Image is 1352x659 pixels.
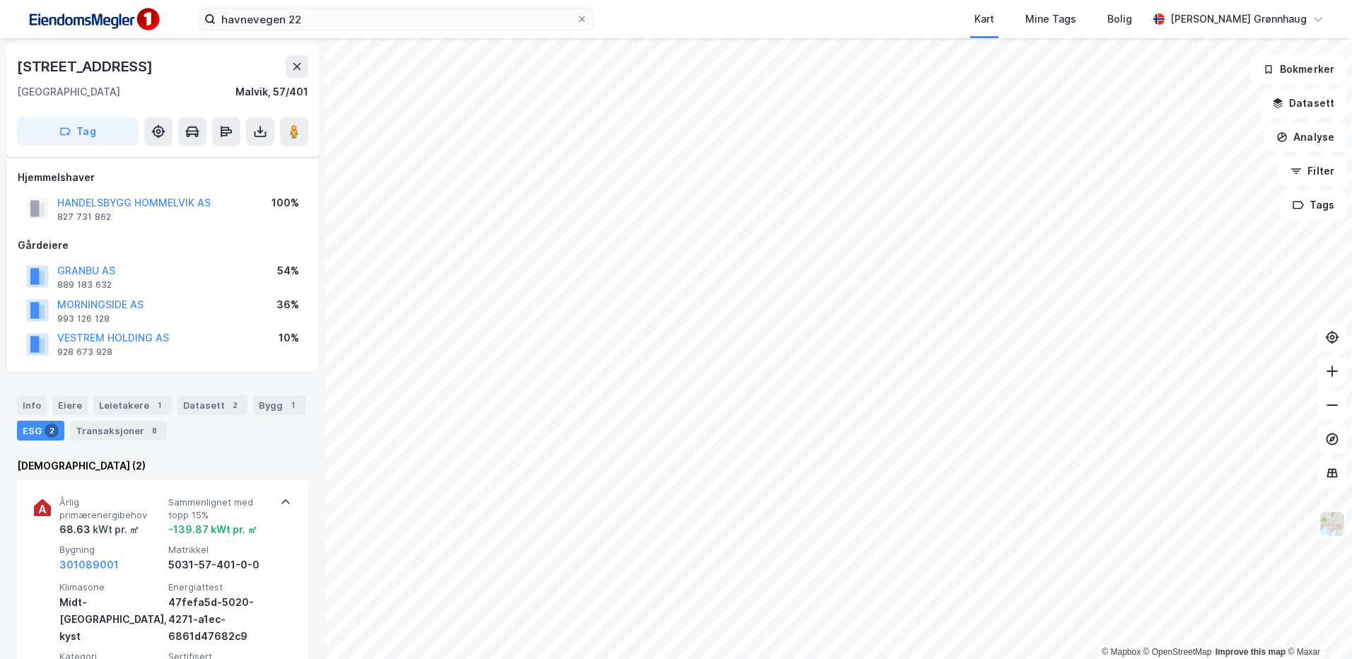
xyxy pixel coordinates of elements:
button: Tags [1281,191,1346,219]
div: Malvik, 57/401 [235,83,308,100]
div: Mine Tags [1025,11,1076,28]
div: 8 [147,424,161,438]
div: 889 183 632 [57,279,112,291]
button: 301089001 [59,556,119,573]
div: [PERSON_NAME] Grønnhaug [1170,11,1307,28]
a: Mapbox [1102,647,1141,657]
button: Filter [1278,157,1346,185]
div: -139.87 kWt pr. ㎡ [168,521,257,538]
div: Info [17,395,47,415]
div: Midt-[GEOGRAPHIC_DATA], kyst [59,594,163,645]
div: 827 731 862 [57,211,111,223]
div: 36% [276,296,299,313]
div: Leietakere [93,395,172,415]
iframe: Chat Widget [1281,591,1352,659]
a: OpenStreetMap [1143,647,1212,657]
img: F4PB6Px+NJ5v8B7XTbfpPpyloAAAAASUVORK5CYII= [23,4,164,35]
span: Årlig primærenergibehov [59,496,163,521]
span: Matrikkel [168,544,272,556]
span: Klimasone [59,581,163,593]
div: 1 [286,398,300,412]
span: Energiattest [168,581,272,593]
div: 2 [228,398,242,412]
div: [STREET_ADDRESS] [17,55,156,78]
div: Datasett [177,395,247,415]
div: 928 673 928 [57,346,112,358]
button: Tag [17,117,139,146]
button: Analyse [1264,123,1346,151]
div: Bolig [1107,11,1132,28]
span: Bygning [59,544,163,556]
div: [DEMOGRAPHIC_DATA] (2) [17,457,308,474]
div: Transaksjoner [70,421,167,441]
div: 54% [277,262,299,279]
span: Sammenlignet med topp 15% [168,496,272,521]
div: Eiere [52,395,88,415]
button: Datasett [1260,89,1346,117]
div: Bygg [253,395,305,415]
input: Søk på adresse, matrikkel, gårdeiere, leietakere eller personer [216,8,576,30]
div: 2 [45,424,59,438]
div: 68.63 [59,521,139,538]
img: Z [1319,511,1346,537]
div: 1 [152,398,166,412]
div: 5031-57-401-0-0 [168,556,272,573]
div: kWt pr. ㎡ [91,521,139,538]
div: 100% [272,194,299,211]
div: 993 126 128 [57,313,110,325]
div: 47fefa5d-5020-4271-a1ec-6861d47682c9 [168,594,272,645]
div: Kart [974,11,994,28]
div: Kontrollprogram for chat [1281,591,1352,659]
div: ESG [17,421,64,441]
div: Gårdeiere [18,237,308,254]
button: Bokmerker [1251,55,1346,83]
a: Improve this map [1216,647,1286,657]
div: [GEOGRAPHIC_DATA] [17,83,120,100]
div: Hjemmelshaver [18,169,308,186]
div: 10% [279,329,299,346]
